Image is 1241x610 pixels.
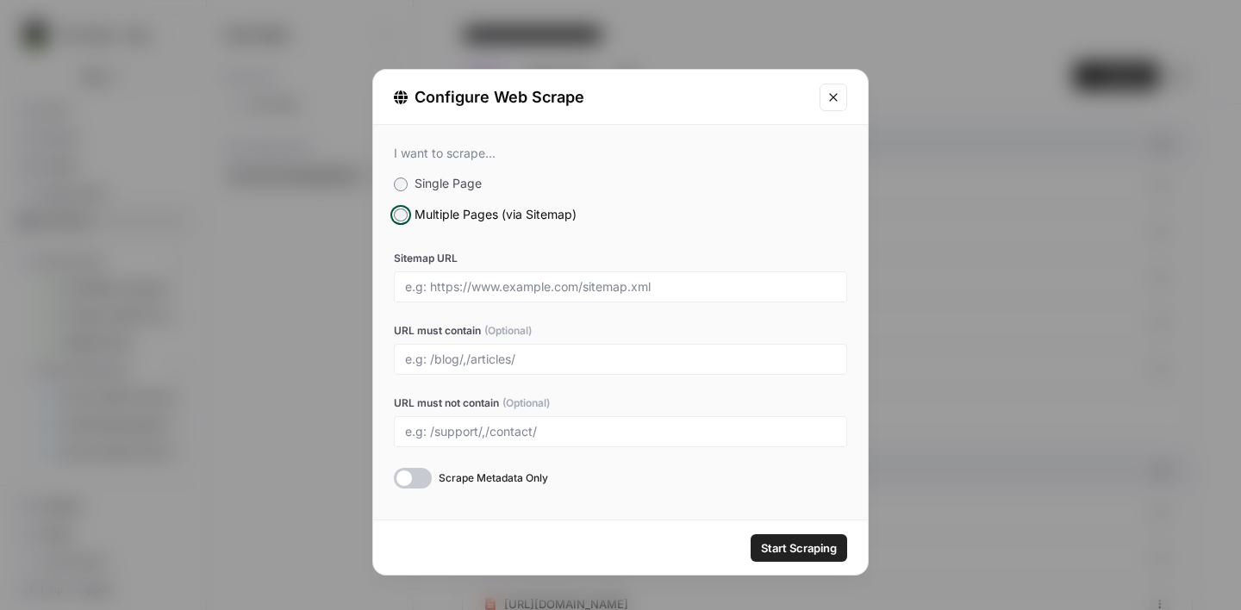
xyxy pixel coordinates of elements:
label: Sitemap URL [394,251,847,266]
div: Configure Web Scrape [394,85,809,109]
span: (Optional) [502,395,550,411]
input: e.g: /blog/,/articles/ [405,352,836,367]
input: e.g: /support/,/contact/ [405,424,836,439]
span: Multiple Pages (via Sitemap) [415,207,577,221]
span: Single Page [415,176,482,190]
button: Start Scraping [751,534,847,562]
button: Close modal [820,84,847,111]
input: e.g: https://www.example.com/sitemap.xml [405,279,836,295]
div: I want to scrape... [394,146,847,161]
label: URL must contain [394,323,847,339]
span: Start Scraping [761,539,837,557]
label: URL must not contain [394,395,847,411]
input: Single Page [394,177,408,191]
input: Multiple Pages (via Sitemap) [394,209,408,221]
span: (Optional) [484,323,532,339]
span: Scrape Metadata Only [439,470,548,486]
